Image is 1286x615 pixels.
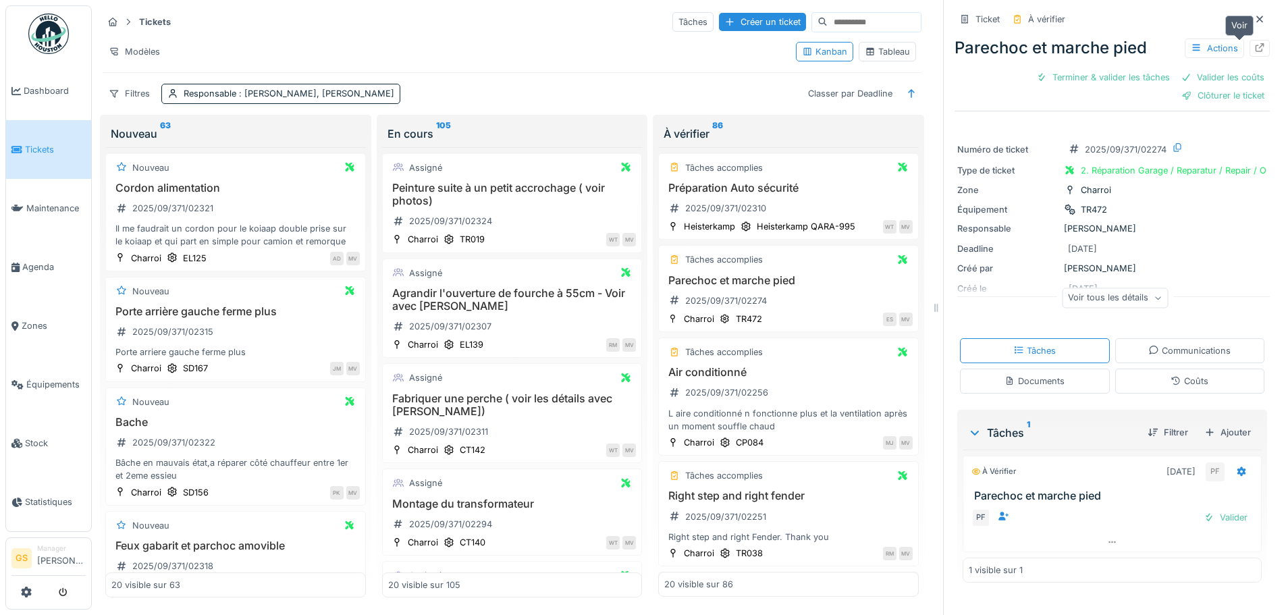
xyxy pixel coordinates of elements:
div: Documents [1004,375,1065,387]
div: L aire conditionné n fonctionne plus et la ventilation après un moment souffle chaud [664,407,913,433]
a: Tickets [6,120,91,179]
h3: Right step and right fender [664,489,913,502]
div: 2025/09/371/02256 [685,386,768,399]
strong: Tickets [134,16,176,28]
div: Clôturer le ticket [1176,86,1270,105]
span: : [PERSON_NAME], [PERSON_NAME] [236,88,394,99]
div: TR038 [736,547,763,560]
div: 2025/09/371/02274 [1085,143,1167,156]
div: Nouveau [132,161,169,174]
div: ES [883,313,896,326]
div: Deadline [957,242,1059,255]
span: Équipements [26,378,86,391]
div: À vérifier [664,126,913,142]
div: Charroi [408,444,438,456]
a: Dashboard [6,61,91,120]
div: Valider les coûts [1175,68,1270,86]
div: Modèles [103,42,166,61]
div: JM [330,362,344,375]
div: Charroi [684,436,714,449]
span: Zones [22,319,86,332]
a: GS Manager[PERSON_NAME] [11,543,86,576]
div: TR019 [460,233,485,246]
a: Maintenance [6,179,91,238]
div: Responsable [957,222,1059,235]
span: Tickets [25,143,86,156]
div: 2025/09/371/02294 [409,518,492,531]
h3: Fabriquer une perche ( voir les détails avec [PERSON_NAME]) [388,392,637,418]
sup: 105 [436,126,451,142]
div: Charroi [684,313,714,325]
div: MV [622,233,636,246]
div: Assigné [409,371,442,384]
div: [DATE] [1167,465,1196,478]
h3: Montage du transformateur [388,498,637,510]
div: Assigné [409,267,442,279]
div: Valider [1198,508,1253,527]
div: Parechoc et marche pied [955,36,1270,60]
div: Charroi [408,338,438,351]
div: WT [883,220,896,234]
div: Porte arriere gauche ferme plus [111,346,360,358]
div: Tâches [1013,344,1056,357]
div: Assigné [409,477,442,489]
div: WT [606,233,620,246]
div: Tâches accomplies [685,253,763,266]
div: À vérifier [1028,13,1065,26]
div: MV [346,252,360,265]
div: MV [899,220,913,234]
div: Zone [957,184,1059,196]
div: Créer un ticket [719,13,806,31]
div: RM [883,547,896,560]
div: EL125 [183,252,207,265]
div: Créé par [957,262,1059,275]
span: Agenda [22,261,86,273]
h3: Porte arrière gauche ferme plus [111,305,360,318]
div: MV [622,536,636,550]
div: PF [971,508,990,527]
div: Équipement [957,203,1059,216]
div: Charroi [131,362,161,375]
span: Maintenance [26,202,86,215]
div: Filtres [103,84,156,103]
div: Heisterkamp [684,220,735,233]
div: TR472 [736,313,762,325]
div: MV [622,338,636,352]
div: 2025/09/371/02321 [132,202,213,215]
span: Stock [25,437,86,450]
div: Terminer & valider les tâches [1031,68,1175,86]
div: Coûts [1171,375,1208,387]
a: Zones [6,296,91,355]
div: PK [330,486,344,500]
div: Charroi [408,233,438,246]
div: Assigné [409,569,442,582]
div: Charroi [1081,184,1111,196]
div: AD [330,252,344,265]
div: Right step and right Fender. Thank you [664,531,913,543]
a: Équipements [6,355,91,414]
div: 2025/09/371/02315 [132,325,213,338]
div: Kanban [802,45,847,58]
span: Dashboard [24,84,86,97]
div: Tableau [865,45,910,58]
div: Tâches accomplies [685,161,763,174]
div: 20 visible sur 86 [664,579,733,591]
div: CT140 [460,536,485,549]
h3: Cordon alimentation [111,182,360,194]
div: Nouveau [132,519,169,532]
div: Tâches accomplies [685,346,763,358]
div: Classer par Deadline [802,84,899,103]
a: Stock [6,414,91,473]
sup: 63 [160,126,171,142]
div: 2025/09/371/02251 [685,510,766,523]
h3: Bache [111,416,360,429]
div: 2025/09/371/02307 [409,320,491,333]
div: SD156 [183,486,209,499]
a: Agenda [6,238,91,296]
div: Tâches [968,425,1137,441]
div: Manager [37,543,86,554]
div: 2025/09/371/02322 [132,436,215,449]
h3: Parechoc et marche pied [974,489,1256,502]
div: Nouveau [132,285,169,298]
li: [PERSON_NAME] [37,543,86,572]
